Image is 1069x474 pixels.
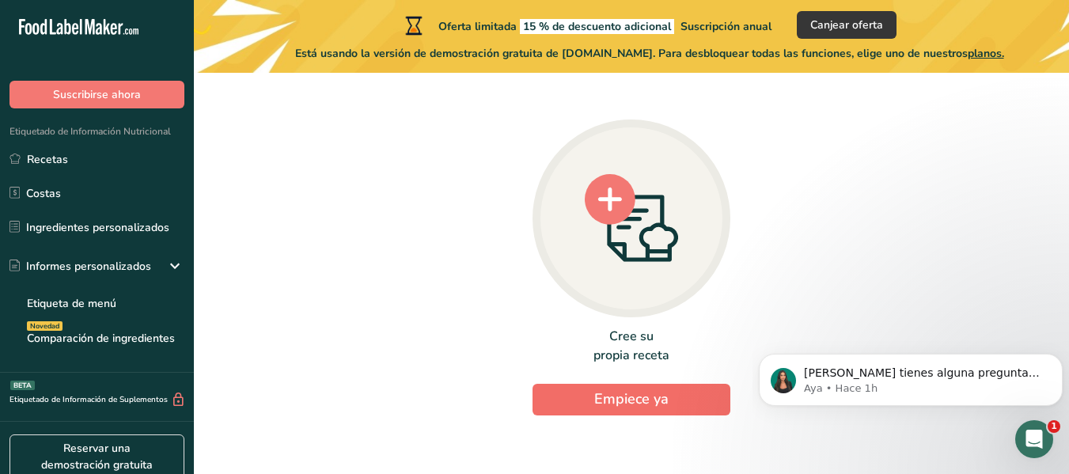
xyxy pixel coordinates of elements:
font: Etiqueta de menú [27,296,116,311]
font: Está usando la versión de demostración gratuita de [DOMAIN_NAME]. Para desbloquear todas las func... [295,46,968,61]
iframe: Mensaje de notificaciones del intercomunicador [752,320,1069,431]
font: Comparación de ingredientes [27,331,175,346]
font: Recetas [27,152,68,167]
iframe: Chat en vivo de Intercom [1015,420,1053,458]
font: Novedad [30,321,59,331]
font: Empiece ya [594,389,669,408]
font: Reservar una demostración gratuita [41,441,153,472]
font: Costas [26,186,61,201]
font: Cree su [609,328,654,345]
font: 15 % de descuento adicional [523,19,671,34]
button: Canjear oferta [797,11,897,39]
font: Ingredientes personalizados [26,220,169,235]
font: Canjear oferta [810,17,883,32]
font: propia receta [593,347,669,364]
font: Suscribirse ahora [53,87,141,102]
font: 1 [1051,421,1057,431]
font: Suscripción anual [680,19,771,34]
button: Suscribirse ahora [9,81,184,108]
font: Etiquetado de Información de Suplementos [9,394,168,405]
font: Oferta limitada [438,19,517,34]
font: planos. [968,46,1004,61]
font: Informes personalizados [26,259,151,274]
button: Empiece ya [533,384,730,415]
font: Etiquetado de Información Nutricional [9,125,171,138]
font: BETA [13,381,32,390]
